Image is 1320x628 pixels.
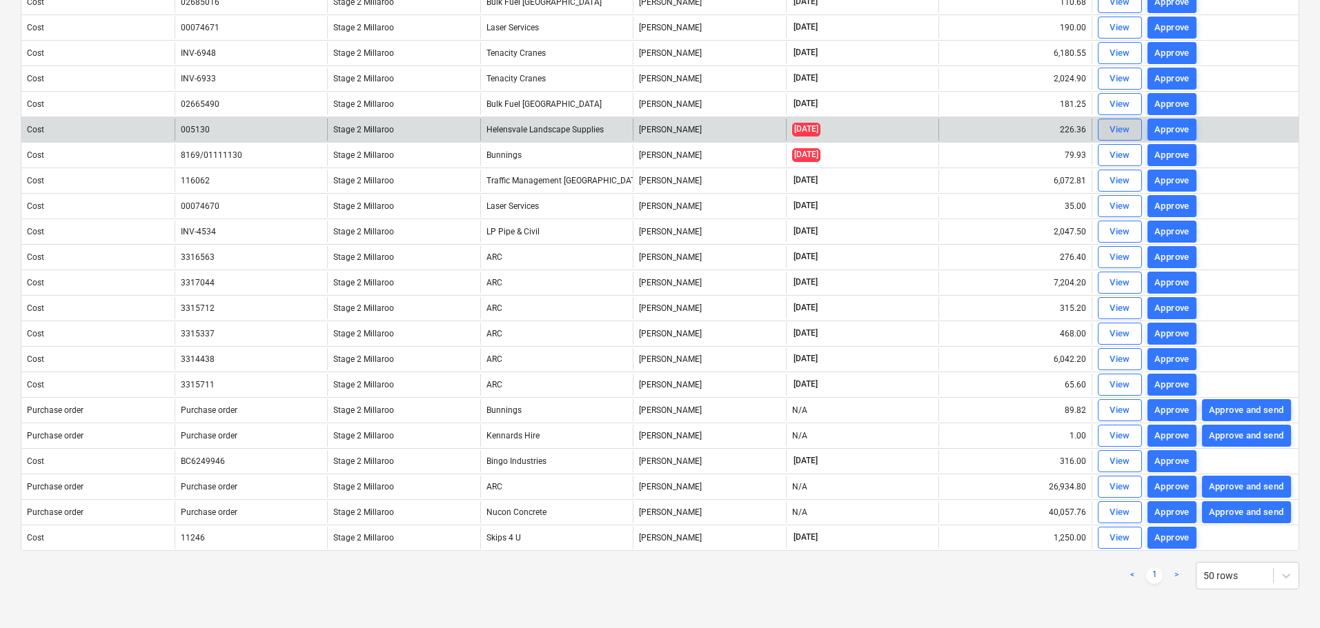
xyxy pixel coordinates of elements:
div: View [1110,454,1130,469]
div: 468.00 [938,323,1092,345]
div: 315.20 [938,297,1092,319]
div: Tenacity Cranes [480,68,633,90]
span: Stage 2 Millaroo [333,201,394,211]
div: View [1110,122,1130,138]
div: N/A [792,482,807,492]
span: [DATE] [792,378,819,390]
button: Approve [1147,144,1196,166]
div: 2,047.50 [938,221,1092,243]
div: Approve [1154,530,1190,546]
button: Approve [1147,170,1196,192]
span: [DATE] [792,455,819,467]
div: Chat Widget [1251,562,1320,628]
div: [PERSON_NAME] [633,246,786,268]
div: View [1110,275,1130,291]
div: View [1110,326,1130,342]
div: View [1110,428,1130,444]
div: Purchase order [181,482,237,492]
div: Cost [27,303,44,313]
div: Approve [1154,45,1190,61]
div: [PERSON_NAME] [633,17,786,39]
button: View [1098,42,1142,64]
button: View [1098,119,1142,141]
span: [DATE] [792,531,819,543]
button: View [1098,297,1142,319]
div: 2,024.90 [938,68,1092,90]
div: Bunnings [480,144,633,166]
div: Cost [27,23,44,32]
div: Approve [1154,148,1190,163]
div: INV-6948 [181,48,216,58]
div: Approve [1154,403,1190,418]
span: [DATE] [792,353,819,365]
div: Kennards Hire [480,425,633,447]
div: [PERSON_NAME] [633,425,786,447]
button: View [1098,425,1142,447]
span: Stage 2 Millaroo [333,278,394,287]
div: Purchase order [181,507,237,517]
div: BC6249946 [181,456,225,466]
span: Stage 2 Millaroo [333,533,394,543]
div: [PERSON_NAME] [633,42,786,64]
div: View [1110,377,1130,393]
span: Stage 2 Millaroo [333,329,394,338]
div: Cost [27,99,44,109]
div: Approve [1154,199,1190,214]
div: ARC [480,297,633,319]
button: View [1098,501,1142,523]
div: LP Pipe & Civil [480,221,633,243]
span: Stage 2 Millaroo [333,405,394,415]
a: Page 1 is your current page [1146,567,1163,584]
div: Cost [27,201,44,211]
div: 276.40 [938,246,1092,268]
div: Approve [1154,377,1190,393]
span: [DATE] [792,225,819,237]
span: [DATE] [792,276,819,288]
span: [DATE] [792,174,819,186]
div: Cost [27,125,44,134]
div: Approve and send [1209,403,1284,418]
span: [DATE] [792,72,819,84]
a: Next page [1168,567,1185,584]
button: Approve [1147,42,1196,64]
div: 00074670 [181,201,219,211]
div: Approve and send [1209,479,1284,495]
div: 6,042.20 [938,348,1092,370]
div: Approve [1154,505,1190,520]
div: 316.00 [938,450,1092,472]
div: 40,057.76 [938,501,1092,523]
div: Nucon Concrete [480,501,633,523]
div: Purchase order [181,405,237,415]
div: Cost [27,74,44,83]
div: [PERSON_NAME] [633,68,786,90]
span: [DATE] [792,302,819,314]
div: View [1110,224,1130,240]
span: Stage 2 Millaroo [333,48,394,58]
span: [DATE] [792,21,819,33]
div: Approve [1154,71,1190,87]
div: View [1110,173,1130,189]
div: [PERSON_NAME] [633,450,786,472]
button: View [1098,348,1142,370]
button: View [1098,68,1142,90]
span: Stage 2 Millaroo [333,176,394,185]
div: Approve [1154,250,1190,265]
div: [PERSON_NAME] [633,170,786,192]
div: Bulk Fuel [GEOGRAPHIC_DATA] [480,93,633,115]
button: Approve [1147,450,1196,472]
span: [DATE] [792,200,819,212]
div: Approve [1154,224,1190,240]
div: 6,072.81 [938,170,1092,192]
div: Cost [27,380,44,389]
div: [PERSON_NAME] [633,501,786,523]
div: View [1110,505,1130,520]
button: View [1098,374,1142,396]
div: 7,204.20 [938,272,1092,294]
button: Approve [1147,425,1196,447]
div: Approve [1154,479,1190,495]
div: View [1110,97,1130,112]
div: [PERSON_NAME] [633,476,786,498]
div: View [1110,352,1130,367]
div: N/A [792,507,807,517]
div: ARC [480,476,633,498]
